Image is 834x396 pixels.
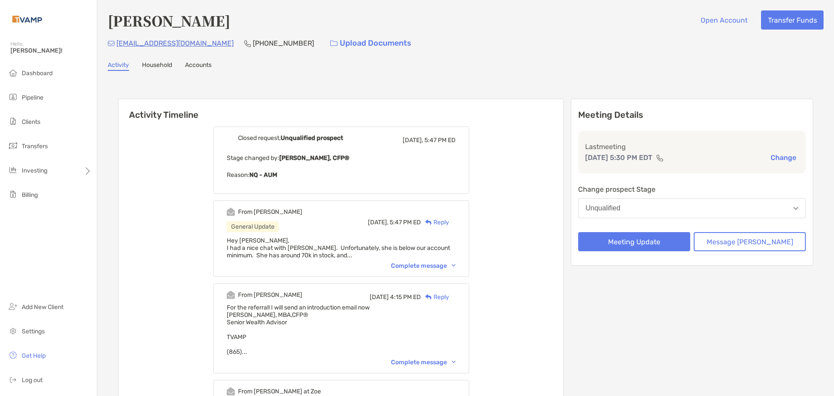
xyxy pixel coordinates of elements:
[585,152,652,163] p: [DATE] 5:30 PM EDT
[8,326,18,336] img: settings icon
[391,262,456,270] div: Complete message
[22,352,46,359] span: Get Help
[281,134,343,142] b: Unqualified prospect
[108,61,129,71] a: Activity
[390,293,421,301] span: 4:15 PM ED
[10,47,92,54] span: [PERSON_NAME]!
[292,311,308,319] span: CFP®
[227,237,450,259] span: Hey [PERSON_NAME], I had a nice chat with [PERSON_NAME]. Unfortunately, she is below our account ...
[116,38,234,49] p: [EMAIL_ADDRESS][DOMAIN_NAME]
[185,61,212,71] a: Accounts
[238,388,321,395] div: From [PERSON_NAME] at Zoe
[391,359,456,366] div: Complete message
[227,304,456,356] span: For the referral! I will send an introduction email now
[370,293,389,301] span: [DATE]
[586,204,620,212] div: Unqualified
[227,221,279,232] div: General Update
[330,40,338,47] img: button icon
[578,232,690,251] button: Meeting Update
[8,92,18,102] img: pipeline icon
[8,116,18,126] img: clients icon
[227,311,456,319] div: [PERSON_NAME], MBA,
[227,170,456,180] p: Reason:
[421,293,449,302] div: Reply
[22,376,43,384] span: Log out
[22,167,47,174] span: Investing
[279,154,349,162] b: [PERSON_NAME], CFP®
[142,61,172,71] a: Household
[656,154,664,161] img: communication type
[227,291,235,299] img: Event icon
[119,99,563,120] h6: Activity Timeline
[452,361,456,363] img: Chevron icon
[238,134,343,142] div: Closed request,
[8,350,18,360] img: get-help icon
[238,208,302,216] div: From [PERSON_NAME]
[227,387,235,396] img: Event icon
[227,134,235,142] img: Event icon
[22,191,38,199] span: Billing
[22,143,48,150] span: Transfers
[425,294,432,300] img: Reply icon
[324,34,417,53] a: Upload Documents
[452,264,456,267] img: Chevron icon
[244,40,251,47] img: Phone Icon
[368,219,388,226] span: [DATE],
[22,70,53,77] span: Dashboard
[227,348,456,356] div: (865)...
[793,207,798,210] img: Open dropdown arrow
[768,153,799,162] button: Change
[22,328,45,335] span: Settings
[249,171,277,179] b: NQ - AUM
[8,301,18,312] img: add_new_client icon
[8,140,18,151] img: transfers icon
[227,153,456,163] p: Stage changed by:
[390,219,421,226] span: 5:47 PM ED
[108,10,230,30] h4: [PERSON_NAME]
[578,110,806,120] p: Meeting Details
[403,136,423,144] span: [DATE],
[227,208,235,216] img: Event icon
[238,291,302,299] div: From [PERSON_NAME]
[694,232,806,251] button: Message [PERSON_NAME]
[421,218,449,227] div: Reply
[425,220,432,225] img: Reply icon
[253,38,314,49] p: [PHONE_NUMBER]
[227,319,456,326] div: Senior Wealth Advisor
[578,198,806,218] button: Unqualified
[108,41,115,46] img: Email Icon
[761,10,824,30] button: Transfer Funds
[578,184,806,195] p: Change prospect Stage
[227,333,456,341] div: TVAMP
[22,118,40,126] span: Clients
[585,141,799,152] p: Last meeting
[424,136,456,144] span: 5:47 PM ED
[10,3,44,35] img: Zoe Logo
[8,374,18,385] img: logout icon
[8,67,18,78] img: dashboard icon
[22,94,43,101] span: Pipeline
[694,10,754,30] button: Open Account
[22,303,63,311] span: Add New Client
[8,165,18,175] img: investing icon
[8,189,18,200] img: billing icon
